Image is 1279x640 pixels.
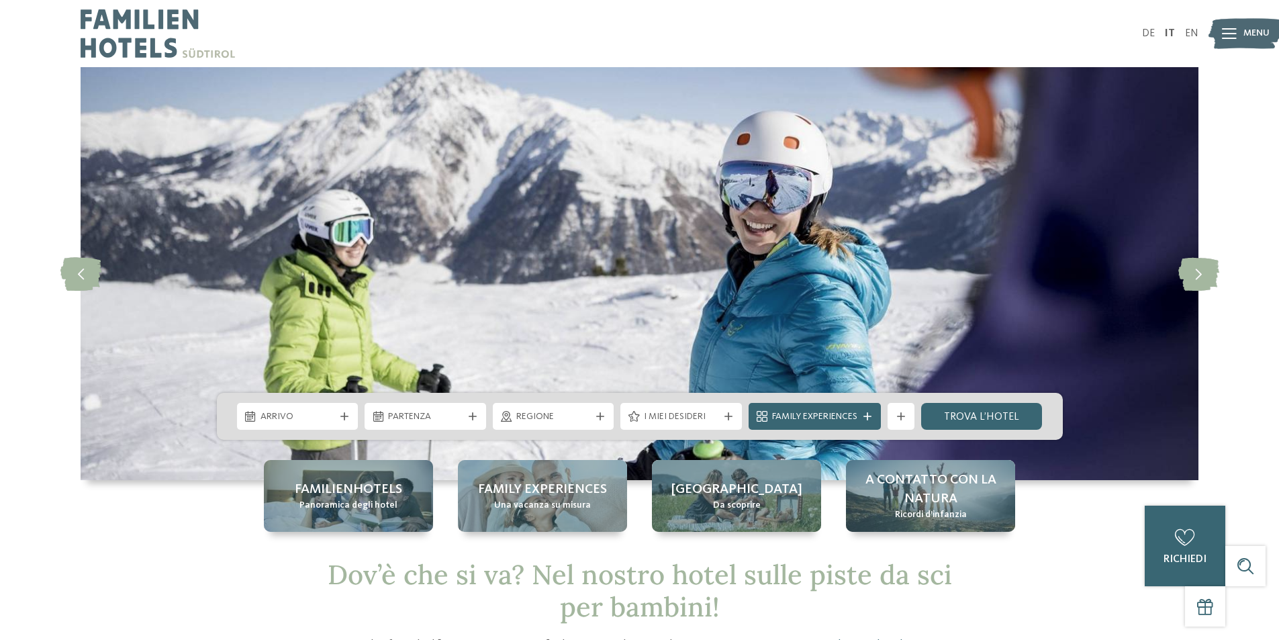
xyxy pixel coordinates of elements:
img: Hotel sulle piste da sci per bambini: divertimento senza confini [81,67,1198,480]
span: Partenza [388,410,463,424]
span: Family experiences [478,480,607,499]
span: Da scoprire [713,499,761,512]
span: Panoramica degli hotel [299,499,397,512]
span: Dov’è che si va? Nel nostro hotel sulle piste da sci per bambini! [328,557,952,624]
a: Hotel sulle piste da sci per bambini: divertimento senza confini [GEOGRAPHIC_DATA] Da scoprire [652,460,821,532]
a: richiedi [1145,506,1225,586]
span: Arrivo [260,410,335,424]
span: Menu [1243,27,1270,40]
a: IT [1165,28,1175,39]
span: richiedi [1164,554,1206,565]
a: DE [1142,28,1155,39]
span: I miei desideri [644,410,718,424]
a: Hotel sulle piste da sci per bambini: divertimento senza confini A contatto con la natura Ricordi... [846,460,1015,532]
span: Familienhotels [295,480,402,499]
a: Hotel sulle piste da sci per bambini: divertimento senza confini Familienhotels Panoramica degli ... [264,460,433,532]
span: [GEOGRAPHIC_DATA] [671,480,802,499]
span: Ricordi d’infanzia [895,508,967,522]
span: Regione [516,410,591,424]
span: Family Experiences [772,410,857,424]
span: A contatto con la natura [859,471,1002,508]
a: EN [1185,28,1198,39]
a: Hotel sulle piste da sci per bambini: divertimento senza confini Family experiences Una vacanza s... [458,460,627,532]
span: Una vacanza su misura [494,499,591,512]
a: trova l’hotel [921,403,1043,430]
